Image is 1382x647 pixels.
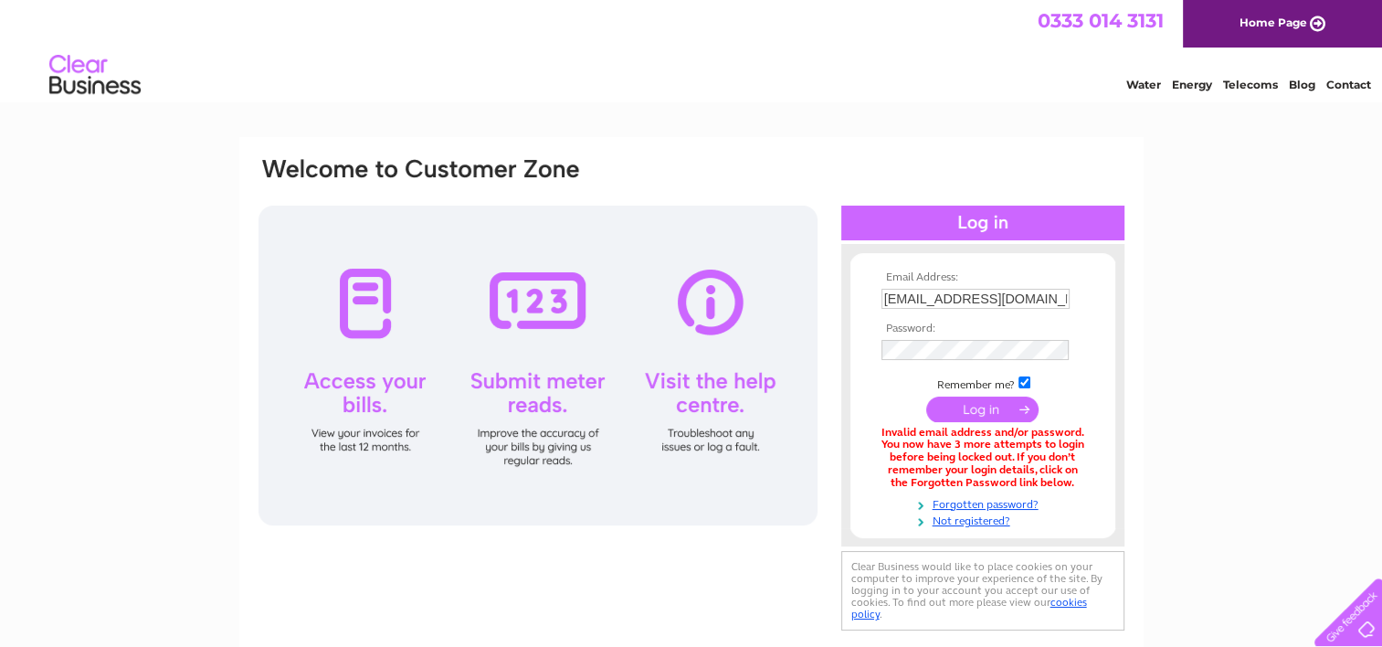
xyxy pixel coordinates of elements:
[841,551,1124,631] div: Clear Business would like to place cookies on your computer to improve your experience of the sit...
[877,271,1089,284] th: Email Address:
[881,427,1084,490] div: Invalid email address and/or password. You now have 3 more attempts to login before being locked ...
[1172,78,1212,91] a: Energy
[1038,9,1164,32] a: 0333 014 3131
[851,596,1087,620] a: cookies policy
[877,323,1089,335] th: Password:
[1289,78,1315,91] a: Blog
[1326,78,1371,91] a: Contact
[926,397,1039,422] input: Submit
[1223,78,1278,91] a: Telecoms
[881,511,1089,528] a: Not registered?
[877,374,1089,392] td: Remember me?
[881,494,1089,512] a: Forgotten password?
[260,10,1124,89] div: Clear Business is a trading name of Verastar Limited (registered in [GEOGRAPHIC_DATA] No. 3667643...
[48,48,142,103] img: logo.png
[1126,78,1161,91] a: Water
